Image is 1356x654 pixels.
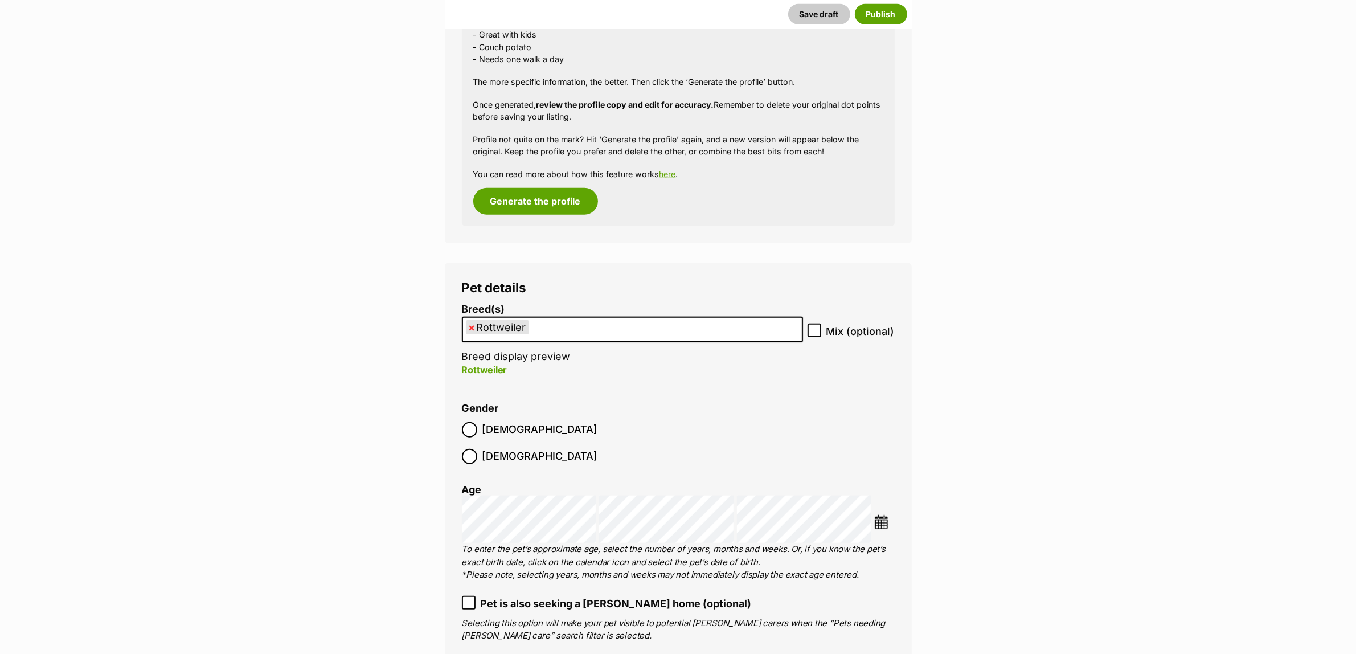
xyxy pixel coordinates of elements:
p: The more specific information, the better. Then click the ‘Generate the profile’ button. [473,76,883,88]
button: Publish [855,4,907,24]
span: × [469,320,476,334]
p: To enter the pet’s approximate age, select the number of years, months and weeks. Or, if you know... [462,543,895,582]
a: here [659,169,676,179]
span: [DEMOGRAPHIC_DATA] [482,422,598,438]
li: Breed display preview [462,304,803,389]
p: - loves belly rubs and cuddles on the couch - Good with other dogs - Great with kids - Couch pota... [473,5,883,66]
span: Pet is also seeking a [PERSON_NAME] home (optional) [481,596,752,611]
p: Once generated, Remember to delete your original dot points before saving your listing. [473,99,883,123]
p: Profile not quite on the mark? Hit ‘Generate the profile’ again, and a new version will appear be... [473,133,883,158]
button: Generate the profile [473,188,598,214]
span: [DEMOGRAPHIC_DATA] [482,449,598,464]
label: Breed(s) [462,304,803,316]
label: Gender [462,403,499,415]
strong: review the profile copy and edit for accuracy. [536,100,714,109]
li: Rottweiler [466,320,529,334]
span: Pet details [462,280,527,295]
p: You can read more about how this feature works . [473,168,883,180]
span: Mix (optional) [826,324,895,339]
label: Age [462,484,482,496]
p: Selecting this option will make your pet visible to potential [PERSON_NAME] carers when the “Pets... [462,617,895,643]
img: ... [874,515,888,529]
p: Rottweiler [462,363,803,377]
button: Save draft [788,4,850,24]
